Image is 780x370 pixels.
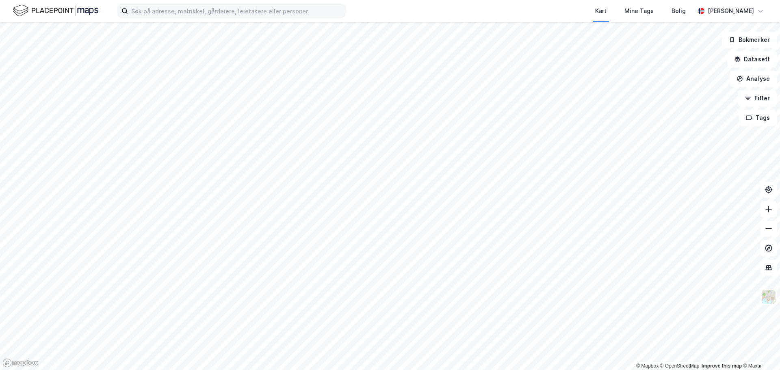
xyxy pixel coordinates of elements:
img: Z [761,289,776,305]
div: Bolig [672,6,686,16]
input: Søk på adresse, matrikkel, gårdeiere, leietakere eller personer [128,5,345,17]
iframe: Chat Widget [739,331,780,370]
a: Mapbox [636,363,659,369]
div: [PERSON_NAME] [708,6,754,16]
div: Kontrollprogram for chat [739,331,780,370]
div: Kart [595,6,607,16]
a: Improve this map [702,363,742,369]
button: Filter [738,90,777,106]
button: Bokmerker [722,32,777,48]
img: logo.f888ab2527a4732fd821a326f86c7f29.svg [13,4,98,18]
button: Analyse [730,71,777,87]
a: Mapbox homepage [2,358,38,368]
button: Datasett [727,51,777,67]
button: Tags [739,110,777,126]
div: Mine Tags [624,6,654,16]
a: OpenStreetMap [660,363,700,369]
